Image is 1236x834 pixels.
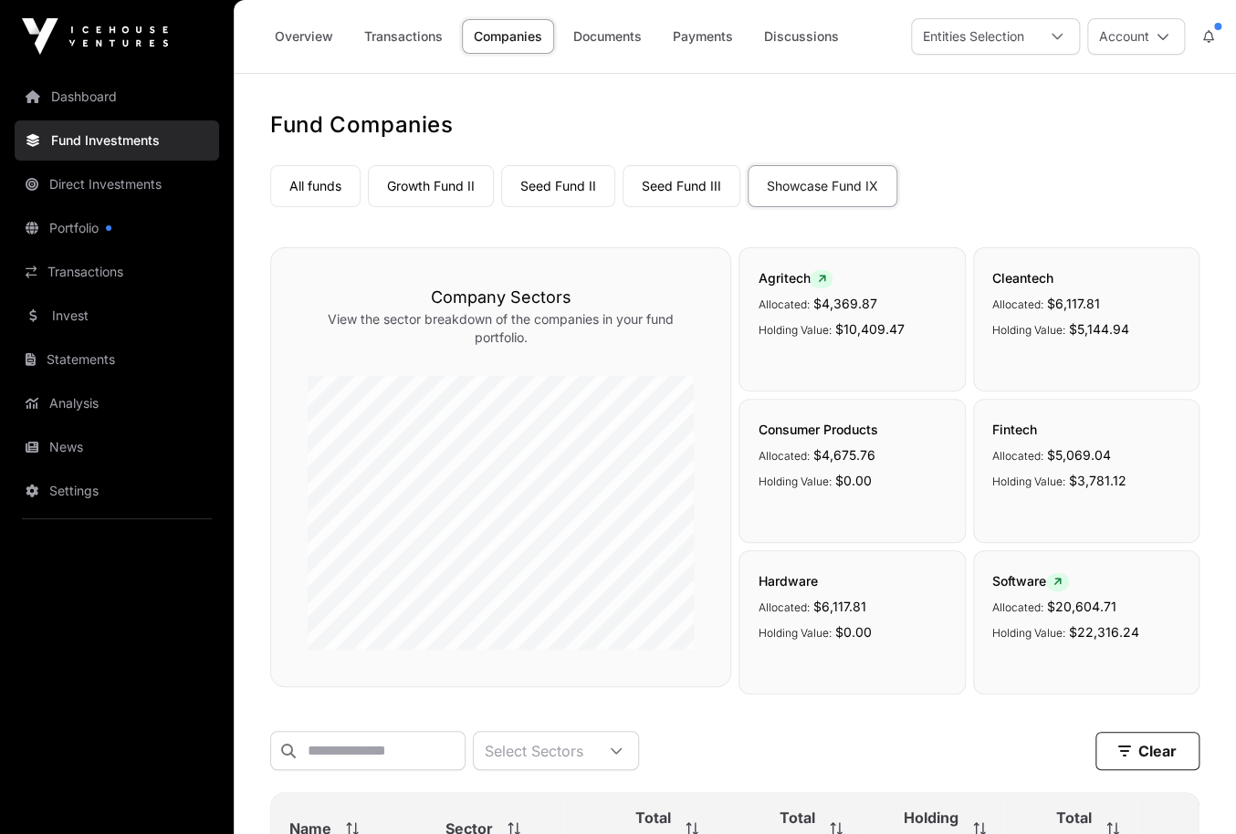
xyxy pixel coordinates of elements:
span: Hardware [758,573,817,589]
iframe: Chat Widget [1145,746,1236,834]
a: Transactions [15,252,219,292]
span: Agritech [758,270,833,286]
a: Fund Investments [15,120,219,161]
span: $10,409.47 [834,321,904,337]
a: Analysis [15,383,219,423]
h3: Company Sectors [308,285,694,310]
a: Direct Investments [15,164,219,204]
span: $0.00 [834,624,871,640]
h1: Fund Companies [270,110,1199,140]
a: Documents [561,19,654,54]
span: $0.00 [834,473,871,488]
span: Consumer Products [758,422,877,437]
span: Fintech [992,422,1037,437]
span: Allocated: [758,297,809,311]
span: $4,675.76 [812,447,875,463]
span: $5,069.04 [1047,447,1111,463]
span: Holding Value: [992,323,1065,337]
a: Companies [462,19,554,54]
span: $6,117.81 [1047,296,1100,311]
a: Discussions [752,19,851,54]
span: Holding Value: [758,474,831,488]
span: Allocated: [992,449,1043,463]
span: $20,604.71 [1047,599,1116,614]
span: Holding Value: [992,474,1065,488]
a: Showcase Fund IX [748,165,897,207]
a: Seed Fund II [501,165,615,207]
span: Holding Value: [992,626,1065,640]
span: Holding Value: [758,626,831,640]
span: Software [992,573,1069,589]
span: Allocated: [992,600,1043,614]
a: Transactions [352,19,455,54]
button: Clear [1095,732,1199,770]
div: Entities Selection [912,19,1035,54]
span: Allocated: [758,600,809,614]
a: Seed Fund III [623,165,740,207]
a: Statements [15,339,219,380]
a: Settings [15,471,219,511]
a: Overview [263,19,345,54]
a: Payments [661,19,745,54]
span: $22,316.24 [1069,624,1139,640]
button: Account [1087,18,1185,55]
a: Growth Fund II [368,165,494,207]
span: $6,117.81 [812,599,865,614]
a: Dashboard [15,77,219,117]
span: Allocated: [992,297,1043,311]
a: News [15,427,219,467]
img: Icehouse Ventures Logo [22,18,168,55]
a: Portfolio [15,208,219,248]
a: Invest [15,296,219,336]
div: Select Sectors [474,732,594,769]
p: View the sector breakdown of the companies in your fund portfolio. [308,310,694,347]
span: $5,144.94 [1069,321,1129,337]
span: Allocated: [758,449,809,463]
span: Holding Value: [758,323,831,337]
a: All funds [270,165,361,207]
span: $3,781.12 [1069,473,1126,488]
span: $4,369.87 [812,296,876,311]
span: Cleantech [992,270,1053,286]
